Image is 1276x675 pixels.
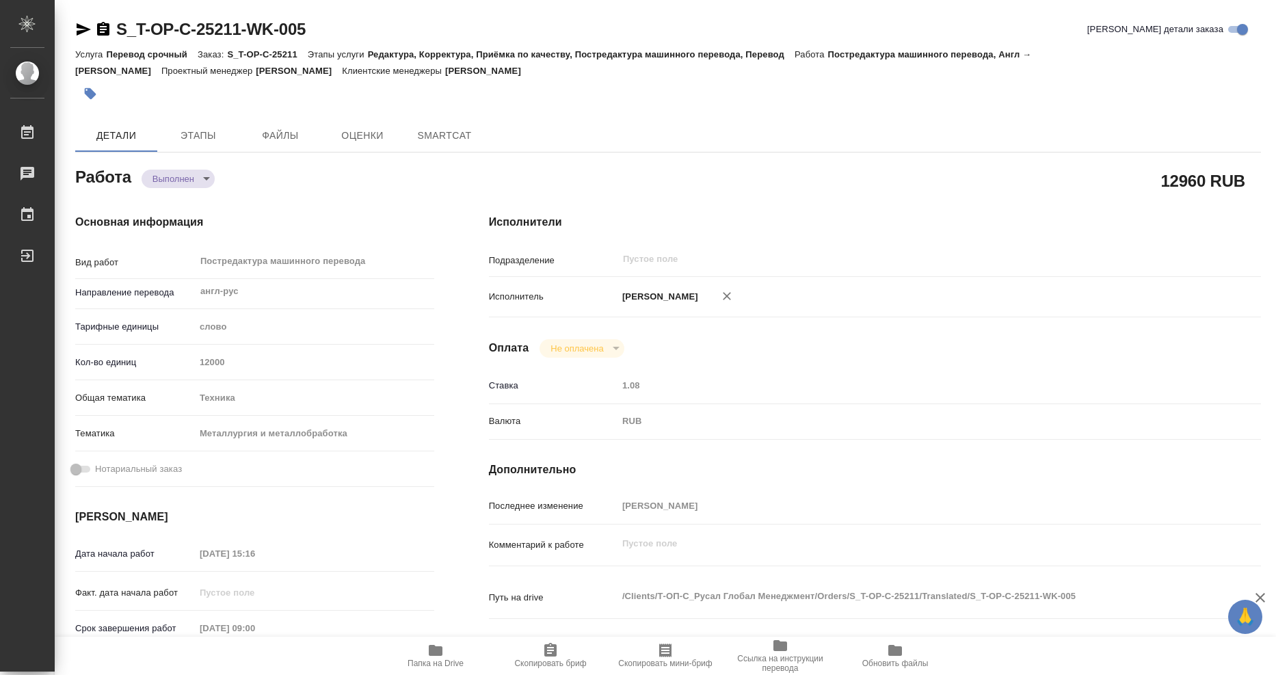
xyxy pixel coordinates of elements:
p: Общая тематика [75,391,195,405]
input: Пустое поле [195,352,434,372]
p: Работа [795,49,828,59]
span: Файлы [248,127,313,144]
p: Комментарий к работе [489,538,617,552]
p: Услуга [75,49,106,59]
button: Добавить тэг [75,79,105,109]
input: Пустое поле [195,583,315,603]
span: Обновить файлы [862,659,929,668]
p: Тарифные единицы [75,320,195,334]
button: Папка на Drive [378,637,493,675]
h4: Основная информация [75,214,434,230]
input: Пустое поле [622,251,1165,267]
span: Этапы [165,127,231,144]
p: Валюта [489,414,617,428]
button: Выполнен [148,173,198,185]
input: Пустое поле [195,544,315,564]
span: Скопировать мини-бриф [618,659,712,668]
div: слово [195,315,434,339]
input: Пустое поле [195,618,315,638]
textarea: /Clients/Т-ОП-С_Русал Глобал Менеджмент/Orders/S_T-OP-C-25211/Translated/S_T-OP-C-25211-WK-005 [617,585,1197,608]
span: Нотариальный заказ [95,462,182,476]
p: Направление перевода [75,286,195,300]
p: Последнее изменение [489,499,617,513]
p: Заказ: [198,49,227,59]
button: Скопировать ссылку [95,21,111,38]
p: Подразделение [489,254,617,267]
button: Ссылка на инструкции перевода [723,637,838,675]
button: Не оплачена [546,343,607,354]
span: Ссылка на инструкции перевода [731,654,829,673]
p: Редактура, Корректура, Приёмка по качеству, Постредактура машинного перевода, Перевод [368,49,795,59]
div: Выполнен [142,170,215,188]
button: Скопировать мини-бриф [608,637,723,675]
span: Папка на Drive [408,659,464,668]
p: Срок завершения работ [75,622,195,635]
span: SmartCat [412,127,477,144]
p: Перевод срочный [106,49,198,59]
a: S_T-OP-C-25211-WK-005 [116,20,306,38]
input: Пустое поле [617,496,1197,516]
h4: Дополнительно [489,462,1261,478]
span: Скопировать бриф [514,659,586,668]
button: Обновить файлы [838,637,953,675]
p: S_T-OP-C-25211 [227,49,307,59]
button: Скопировать ссылку для ЯМессенджера [75,21,92,38]
button: 🙏 [1228,600,1262,634]
h2: Работа [75,163,131,188]
div: RUB [617,410,1197,433]
p: Тематика [75,427,195,440]
input: Пустое поле [617,375,1197,395]
h4: Исполнители [489,214,1261,230]
p: [PERSON_NAME] [617,290,698,304]
button: Удалить исполнителя [712,281,742,311]
p: Дата начала работ [75,547,195,561]
h4: Оплата [489,340,529,356]
p: Кол-во единиц [75,356,195,369]
div: Металлургия и металлобработка [195,422,434,445]
h2: 12960 RUB [1160,169,1245,192]
p: Этапы услуги [308,49,368,59]
p: Проектный менеджер [161,66,256,76]
span: Детали [83,127,149,144]
p: Исполнитель [489,290,617,304]
p: [PERSON_NAME] [256,66,342,76]
p: Клиентские менеджеры [342,66,445,76]
span: [PERSON_NAME] детали заказа [1087,23,1223,36]
div: Выполнен [540,339,624,358]
p: Путь на drive [489,591,617,605]
p: Факт. дата начала работ [75,586,195,600]
div: Техника [195,386,434,410]
p: Вид работ [75,256,195,269]
span: 🙏 [1234,603,1257,631]
p: Ставка [489,379,617,393]
button: Скопировать бриф [493,637,608,675]
p: [PERSON_NAME] [445,66,531,76]
span: Оценки [330,127,395,144]
h4: [PERSON_NAME] [75,509,434,525]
